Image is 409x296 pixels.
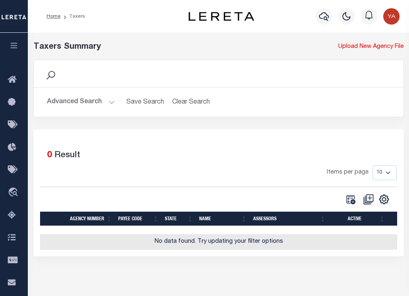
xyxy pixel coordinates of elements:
img: svg+xml;base64,PHN2ZyB4bWxucz0iaHR0cDovL3d3dy53My5vcmcvMjAwMC9zdmciIHBvaW50ZXItZXZlbnRzPSJub25lIi... [383,8,400,25]
button: Advanced Search [47,94,115,110]
th: &nbsp; [388,212,398,226]
img: logo-dark.svg [189,12,254,21]
th: Active: activate to sort column ascending [329,212,388,226]
i: travel_explore [8,188,21,198]
li: Taxers [61,13,85,20]
button: Save Search [121,94,169,110]
th: Payee Code: activate to sort column ascending [115,212,162,226]
th: State: activate to sort column ascending [162,212,196,226]
a: Home [47,14,61,19]
button: Clear Search [169,94,213,110]
label: Result [54,149,80,162]
th: Assessors: activate to sort column ascending [250,212,329,226]
div: Taxers Summary [34,41,308,53]
a: Upload New Agency File [338,43,404,52]
span: Items per page [327,168,369,177]
th: Name: activate to sort column ascending [196,212,250,226]
span: 0 [47,151,52,160]
th: Agency Number: activate to sort column ascending [67,212,115,226]
td: No data found. Try updating your filter options [40,234,398,250]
